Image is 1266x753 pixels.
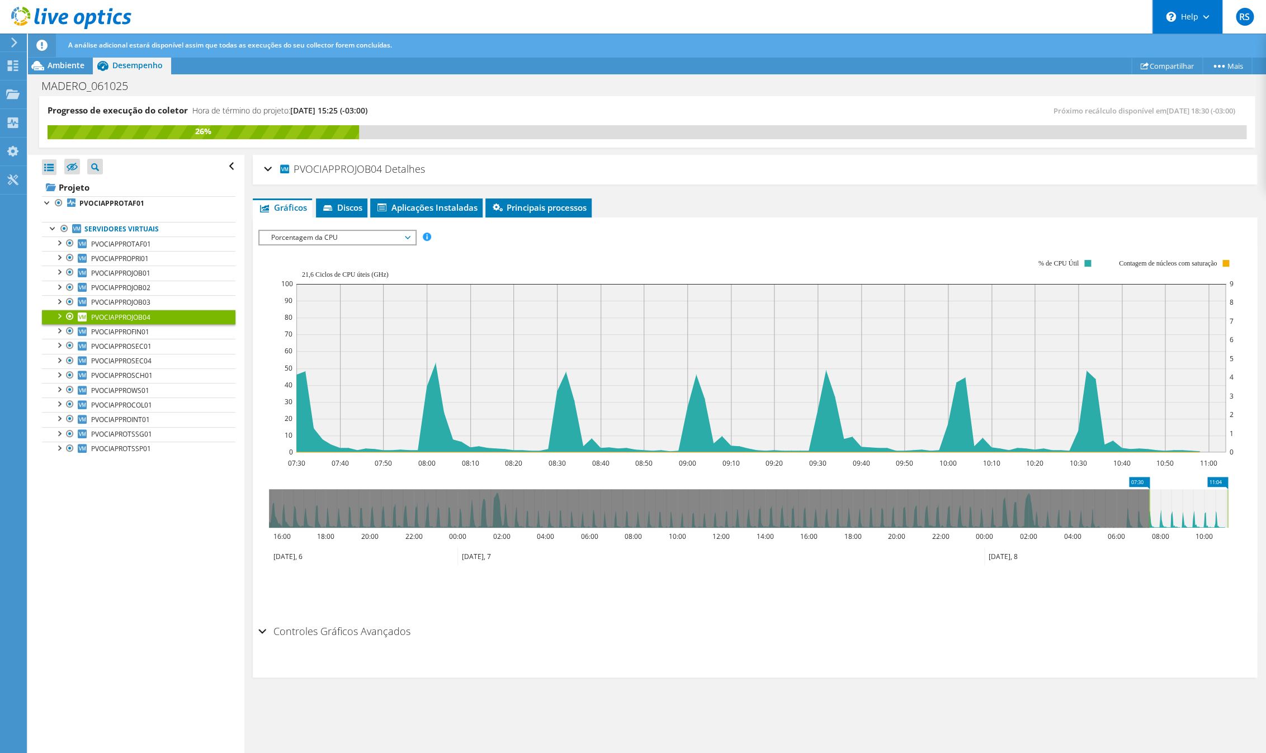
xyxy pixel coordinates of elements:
text: 08:40 [592,458,610,468]
span: Principais processos [491,202,586,213]
text: Contagem de núcleos com saturação [1119,259,1217,267]
div: 26% [48,125,359,138]
text: 10:40 [1113,458,1131,468]
span: Detalhes [384,162,424,176]
a: PVOCIAPROTSSG01 [42,427,235,442]
span: PVOCIAPPROTAF01 [91,239,151,249]
text: 04:00 [537,532,554,541]
text: 10:00 [669,532,686,541]
text: 06:00 [1108,532,1125,541]
span: Aplicações Instaladas [376,202,477,213]
h2: Controles Gráficos Avançados [258,620,410,642]
text: 02:00 [493,532,511,541]
b: PVOCIAPPROTAF01 [79,198,144,208]
a: PVOCIAPPROJOB04 [42,310,235,324]
text: 5 [1230,354,1234,363]
text: 30 [285,397,292,406]
text: 60 [285,346,292,356]
text: 10:30 [1070,458,1087,468]
span: PVOCIAPPROFIN01 [91,327,149,337]
text: 08:00 [625,532,642,541]
a: PVOCIAPPROJOB02 [42,281,235,295]
text: 00:00 [976,532,993,541]
h4: Hora de término do projeto: [192,105,367,117]
a: Mais [1202,57,1252,74]
a: Projeto [42,178,235,196]
a: PVOCIAPPROSEC01 [42,339,235,353]
text: 3 [1230,391,1234,401]
span: Porcentagem da CPU [265,231,409,244]
text: 16:00 [273,532,291,541]
text: 10 [285,430,292,440]
span: PVOCIAPPROINT01 [91,415,150,424]
a: PVOCIAPPROSCH01 [42,368,235,383]
text: 10:50 [1156,458,1174,468]
text: 09:10 [722,458,740,468]
span: PVOCIAPPROSCH01 [91,371,153,380]
text: 0 [289,447,293,457]
text: 09:00 [679,458,696,468]
text: 10:10 [983,458,1000,468]
span: PVOCIAPPROJOB04 [278,162,381,175]
span: PVOCIAPPROJOB03 [91,297,150,307]
span: [DATE] 15:25 (-03:00) [290,105,367,116]
h1: MADERO_061025 [36,80,145,92]
text: 22:00 [405,532,423,541]
text: 10:00 [1196,532,1213,541]
text: 6 [1230,335,1234,344]
text: 7 [1230,316,1234,326]
span: PVOCIAPPROSEC01 [91,342,152,351]
a: PVOCIAPPROTAF01 [42,236,235,251]
a: PVOCIAPPROINT01 [42,412,235,427]
text: 08:30 [549,458,566,468]
a: PVOCIAPPROJOB03 [42,295,235,310]
text: 00:00 [449,532,466,541]
text: 2 [1230,410,1234,419]
span: PVOCIAPPROWS01 [91,386,149,395]
text: 40 [285,380,292,390]
text: 20 [285,414,292,423]
span: PVOCIAPPROJOB02 [91,283,150,292]
span: PVOCIAPPROJOB04 [91,312,150,322]
text: 06:00 [581,532,598,541]
text: 02:00 [1020,532,1037,541]
text: 18:00 [844,532,862,541]
span: PVOCIAPPROJOB01 [91,268,150,278]
text: 9 [1230,279,1234,288]
a: PVOCIAPPROCOL01 [42,397,235,412]
text: 4 [1230,372,1234,382]
span: Desempenho [112,60,163,70]
text: 18:00 [317,532,334,541]
span: Ambiente [48,60,84,70]
text: 12:00 [712,532,730,541]
svg: \n [1166,12,1176,22]
a: Compartilhar [1131,57,1203,74]
a: PVOCIAPPROSEC04 [42,354,235,368]
span: A análise adicional estará disponível assim que todas as execuções do seu collector forem concluí... [68,40,392,50]
a: PVOCIAPPROFIN01 [42,324,235,339]
a: PVOCIAPPROWS01 [42,383,235,397]
text: 14:00 [757,532,774,541]
span: Gráficos [258,202,306,213]
a: PVOCIAPROTSSP01 [42,442,235,456]
text: 80 [285,312,292,322]
a: PVOCIAPPROJOB01 [42,266,235,280]
text: 90 [285,296,292,305]
span: PVOCIAPPROSEC04 [91,356,152,366]
text: 09:20 [766,458,783,468]
text: 8 [1230,297,1234,307]
text: 10:20 [1026,458,1043,468]
text: 22:00 [932,532,949,541]
text: 07:50 [375,458,392,468]
text: 100 [281,279,293,288]
text: 08:00 [1152,532,1169,541]
text: 08:50 [635,458,653,468]
span: Discos [322,202,362,213]
text: 1 [1230,429,1234,438]
span: [DATE] 18:30 (-03:00) [1166,106,1235,116]
a: PVOCIAPPROTAF01 [42,196,235,211]
text: % de CPU Útil [1038,259,1079,267]
a: PVOCIAPPROPRI01 [42,251,235,266]
text: 07:40 [332,458,349,468]
text: 09:40 [853,458,870,468]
